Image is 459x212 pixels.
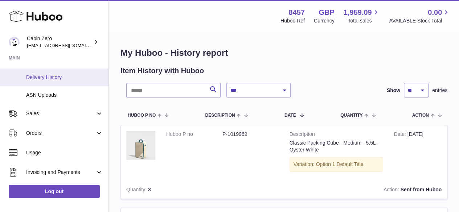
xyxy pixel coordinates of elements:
[120,66,204,76] h2: Item History with Huboo
[126,187,148,194] strong: Quantity
[126,131,155,160] img: CLASSIC-PACKING-CUBE-M-OYSTER-WHITE-3.4-FRONT.jpg
[26,110,95,117] span: Sales
[128,113,156,118] span: Huboo P no
[284,113,296,118] span: Date
[348,17,380,24] span: Total sales
[319,8,334,17] strong: GBP
[389,17,450,24] span: AVAILABLE Stock Total
[26,169,95,176] span: Invoicing and Payments
[166,131,222,138] dt: Huboo P no
[26,74,103,81] span: Delivery History
[121,181,180,199] td: 3
[222,131,279,138] dd: P-1019969
[280,17,305,24] div: Huboo Ref
[9,37,20,47] img: internalAdmin-8457@internal.huboo.com
[284,125,389,181] td: Classic Packing Cube - Medium - 5.5L - Oyster White
[27,42,107,48] span: [EMAIL_ADDRESS][DOMAIN_NAME]
[314,17,335,24] div: Currency
[432,87,447,94] span: entries
[26,130,95,137] span: Orders
[205,113,235,118] span: Description
[120,47,447,59] h1: My Huboo - History report
[412,113,429,118] span: Action
[400,187,442,192] strong: Sent from Huboo
[26,149,103,156] span: Usage
[394,131,407,139] strong: Date
[9,185,100,198] a: Log out
[384,187,401,194] strong: Action
[340,113,362,118] span: Quantity
[290,157,383,172] div: Variation: Option 1 Default Title
[387,87,400,94] label: Show
[26,92,103,99] span: ASN Uploads
[428,8,442,17] span: 0.00
[344,8,380,24] a: 1,959.09 Total sales
[344,8,372,17] span: 1,959.09
[389,8,450,24] a: 0.00 AVAILABLE Stock Total
[388,125,447,181] td: [DATE]
[27,35,92,49] div: Cabin Zero
[288,8,305,17] strong: 8457
[290,131,383,140] strong: Description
